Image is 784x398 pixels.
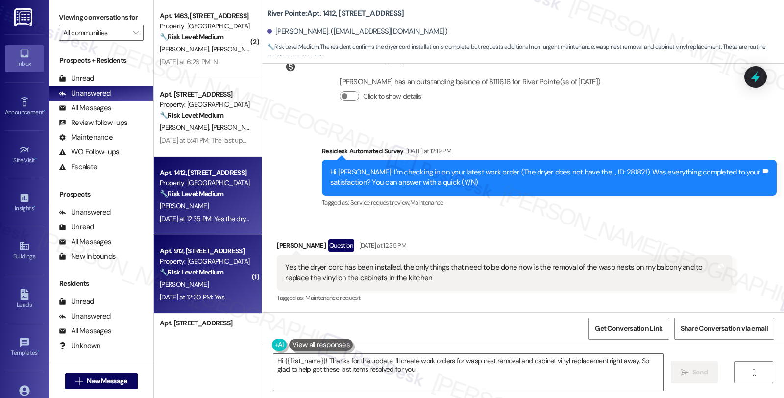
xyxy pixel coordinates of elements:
[59,88,111,99] div: Unanswered
[328,239,354,251] div: Question
[59,207,111,218] div: Unanswered
[5,142,44,168] a: Site Visit •
[160,89,250,99] div: Apt. [STREET_ADDRESS]
[5,190,44,216] a: Insights •
[340,77,600,87] div: [PERSON_NAME] has an outstanding balance of $1116.16 for River Pointe (as of [DATE])
[160,293,224,301] div: [DATE] at 12:20 PM: Yes
[49,189,153,199] div: Prospects
[357,240,406,250] div: [DATE] at 12:35 PM
[59,237,111,247] div: All Messages
[160,57,218,66] div: [DATE] at 6:26 PM: N
[5,334,44,361] a: Templates •
[267,43,319,50] strong: 🔧 Risk Level: Medium
[350,199,410,207] span: Service request review ,
[160,268,223,276] strong: 🔧 Risk Level: Medium
[404,146,451,156] div: [DATE] at 12:19 PM
[133,29,139,37] i: 
[34,203,35,210] span: •
[63,25,128,41] input: All communities
[38,348,39,355] span: •
[160,123,212,132] span: [PERSON_NAME]
[322,196,777,210] div: Tagged as:
[59,118,127,128] div: Review follow-ups
[212,123,323,132] span: [PERSON_NAME][GEOGRAPHIC_DATA]
[277,239,732,255] div: [PERSON_NAME]
[277,291,732,305] div: Tagged as:
[160,32,223,41] strong: 🔧 Risk Level: Medium
[160,136,449,145] div: [DATE] at 5:41 PM: The last update was [DATE]. They said they needed to order new weather stripping.
[59,326,111,336] div: All Messages
[59,10,144,25] label: Viewing conversations for
[59,311,111,322] div: Unanswered
[160,111,223,120] strong: 🔧 Risk Level: Medium
[330,167,761,188] div: Hi [PERSON_NAME]! I'm checking in on your latest work order (The dryer does not have the..., ID: ...
[5,45,44,72] a: Inbox
[681,323,768,334] span: Share Conversation via email
[59,222,94,232] div: Unread
[160,246,250,256] div: Apt. 912, [STREET_ADDRESS]
[160,201,209,210] span: [PERSON_NAME]
[59,297,94,307] div: Unread
[273,354,663,391] textarea: Hi {{first_name}}! Thanks for the update. I'll create work orders for wasp nest removal and cabin...
[595,323,662,334] span: Get Conversation Link
[681,369,688,376] i: 
[49,278,153,289] div: Residents
[267,42,784,63] span: : The resident confirms the dryer cord installation is complete but requests additional non-urgen...
[59,74,94,84] div: Unread
[59,103,111,113] div: All Messages
[160,99,250,110] div: Property: [GEOGRAPHIC_DATA]
[267,26,447,37] div: [PERSON_NAME]. ([EMAIL_ADDRESS][DOMAIN_NAME])
[363,91,421,101] label: Click to show details
[5,286,44,313] a: Leads
[59,162,97,172] div: Escalate
[160,21,250,31] div: Property: [GEOGRAPHIC_DATA]
[49,55,153,66] div: Prospects + Residents
[59,147,119,157] div: WO Follow-ups
[692,367,708,377] span: Send
[305,294,360,302] span: Maintenance request
[59,341,100,351] div: Unknown
[160,178,250,188] div: Property: [GEOGRAPHIC_DATA]
[44,107,45,114] span: •
[160,214,732,223] div: [DATE] at 12:35 PM: Yes the dryer cord has been installed, the only things that need to be done n...
[87,376,127,386] span: New Message
[14,8,34,26] img: ResiDesk Logo
[35,155,37,162] span: •
[410,199,443,207] span: Maintenance
[160,45,212,53] span: [PERSON_NAME]
[160,11,250,21] div: Apt. 1463, [STREET_ADDRESS]
[750,369,758,376] i: 
[75,377,83,385] i: 
[59,132,113,143] div: Maintenance
[212,45,261,53] span: [PERSON_NAME]
[5,238,44,264] a: Buildings
[285,262,716,283] div: Yes the dryer cord has been installed, the only things that need to be done now is the removal of...
[160,318,250,328] div: Apt. [STREET_ADDRESS]
[59,251,116,262] div: New Inbounds
[160,256,250,267] div: Property: [GEOGRAPHIC_DATA]
[65,373,138,389] button: New Message
[674,318,774,340] button: Share Conversation via email
[160,189,223,198] strong: 🔧 Risk Level: Medium
[160,168,250,178] div: Apt. 1412, [STREET_ADDRESS]
[267,8,404,19] b: River Pointe: Apt. 1412, [STREET_ADDRESS]
[588,318,669,340] button: Get Conversation Link
[671,361,718,383] button: Send
[160,280,209,289] span: [PERSON_NAME]
[322,146,777,160] div: Residesk Automated Survey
